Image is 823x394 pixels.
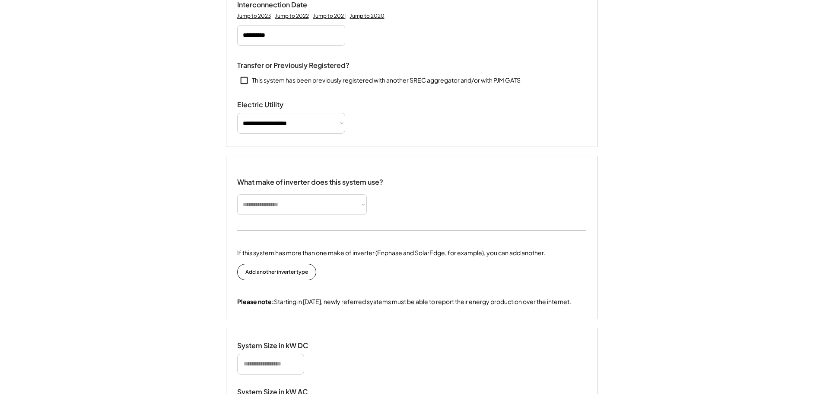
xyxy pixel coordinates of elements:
[237,169,383,189] div: What make of inverter does this system use?
[237,13,271,19] div: Jump to 2023
[237,298,571,306] div: Starting in [DATE], newly referred systems must be able to report their energy production over th...
[237,100,324,109] div: Electric Utility
[237,341,324,350] div: System Size in kW DC
[252,76,521,85] div: This system has been previously registered with another SREC aggregator and/or with PJM GATS
[237,61,350,70] div: Transfer or Previously Registered?
[237,298,274,305] strong: Please note:
[237,0,324,10] div: Interconnection Date
[237,248,545,257] div: If this system has more than one make of inverter (Enphase and SolarEdge, for example), you can a...
[237,264,316,280] button: Add another inverter type
[350,13,384,19] div: Jump to 2020
[313,13,346,19] div: Jump to 2021
[275,13,309,19] div: Jump to 2022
